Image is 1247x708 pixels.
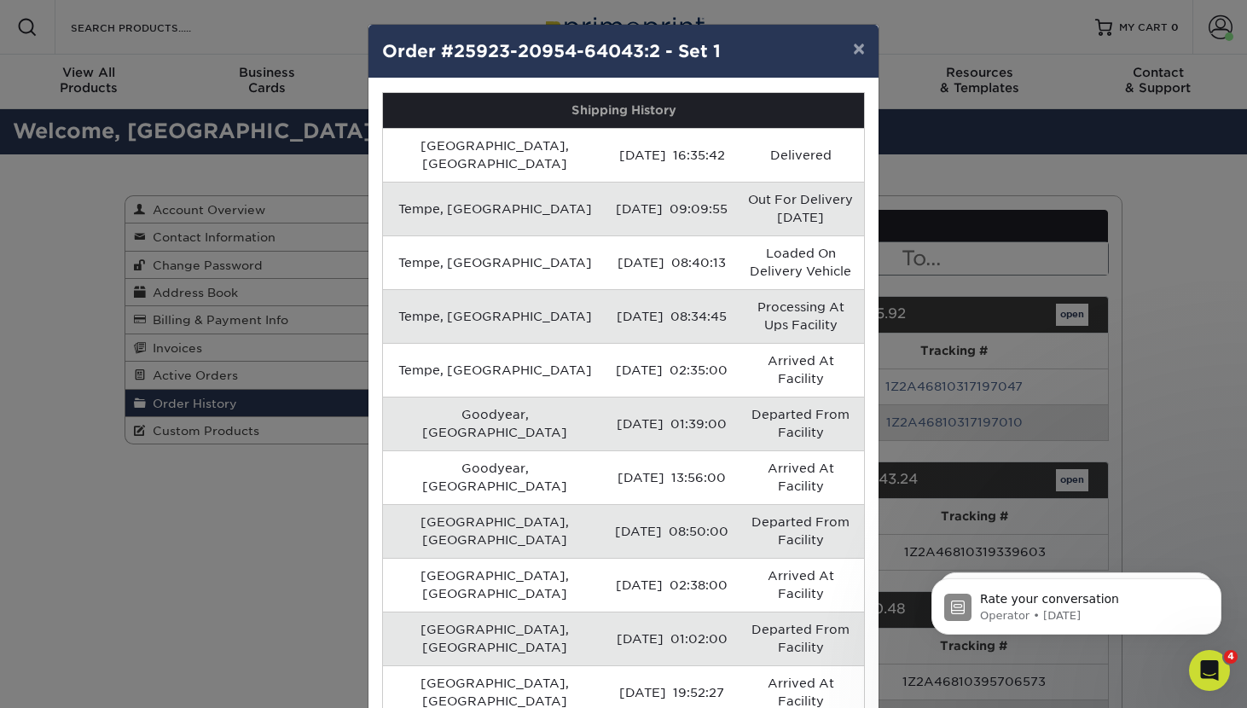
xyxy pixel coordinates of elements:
td: [GEOGRAPHIC_DATA], [GEOGRAPHIC_DATA] [383,612,606,665]
td: [DATE] 13:56:00 [606,450,737,504]
td: [GEOGRAPHIC_DATA], [GEOGRAPHIC_DATA] [383,504,606,558]
td: Delivered [737,128,864,182]
td: [DATE] 09:09:55 [606,182,737,235]
td: [GEOGRAPHIC_DATA], [GEOGRAPHIC_DATA] [383,128,606,182]
td: [DATE] 16:35:42 [606,128,737,182]
td: Arrived At Facility [737,558,864,612]
td: Departed From Facility [737,397,864,450]
td: [GEOGRAPHIC_DATA], [GEOGRAPHIC_DATA] [383,558,606,612]
td: [DATE] 08:40:13 [606,235,737,289]
td: [DATE] 02:35:00 [606,343,737,397]
th: Shipping History [383,93,864,128]
td: [DATE] 02:38:00 [606,558,737,612]
td: [DATE] 01:02:00 [606,612,737,665]
td: [DATE] 08:50:00 [606,504,737,558]
iframe: Intercom live chat [1189,650,1230,691]
td: Processing At Ups Facility [737,289,864,343]
td: Loaded On Delivery Vehicle [737,235,864,289]
td: Tempe, [GEOGRAPHIC_DATA] [383,289,606,343]
button: × [839,25,879,73]
td: Arrived At Facility [737,450,864,504]
span: 4 [1224,650,1238,664]
td: [DATE] 01:39:00 [606,397,737,450]
td: [DATE] 08:34:45 [606,289,737,343]
td: Tempe, [GEOGRAPHIC_DATA] [383,235,606,289]
td: Departed From Facility [737,504,864,558]
td: Goodyear, [GEOGRAPHIC_DATA] [383,397,606,450]
td: Departed From Facility [737,612,864,665]
td: Tempe, [GEOGRAPHIC_DATA] [383,343,606,397]
td: Out For Delivery [DATE] [737,182,864,235]
td: Goodyear, [GEOGRAPHIC_DATA] [383,450,606,504]
td: Arrived At Facility [737,343,864,397]
td: Tempe, [GEOGRAPHIC_DATA] [383,182,606,235]
iframe: Intercom notifications message [906,543,1247,662]
h4: Order #25923-20954-64043:2 - Set 1 [382,38,865,64]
